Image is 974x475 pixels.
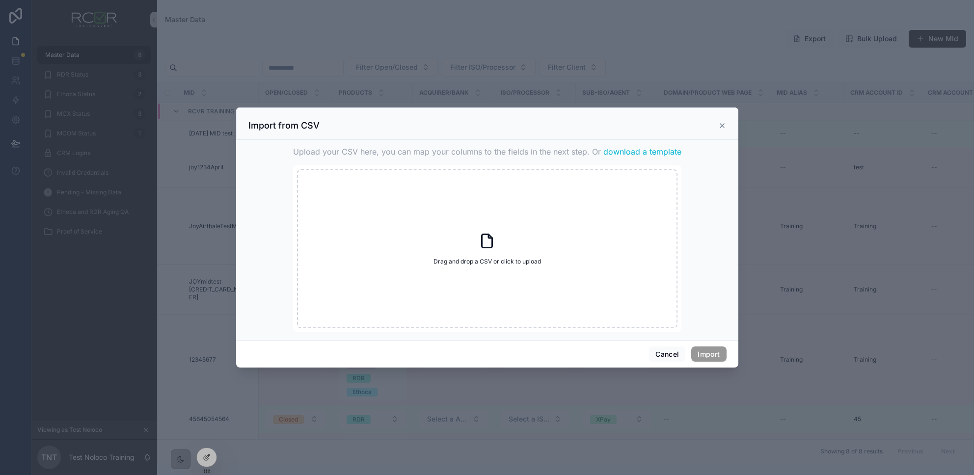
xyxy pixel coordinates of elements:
button: Cancel [649,346,685,362]
button: download a template [603,146,681,158]
h3: Import from CSV [248,120,320,132]
span: Drag and drop a CSV or click to upload [433,258,541,265]
span: Upload your CSV here, you can map your columns to the fields in the next step. Or [293,146,681,158]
